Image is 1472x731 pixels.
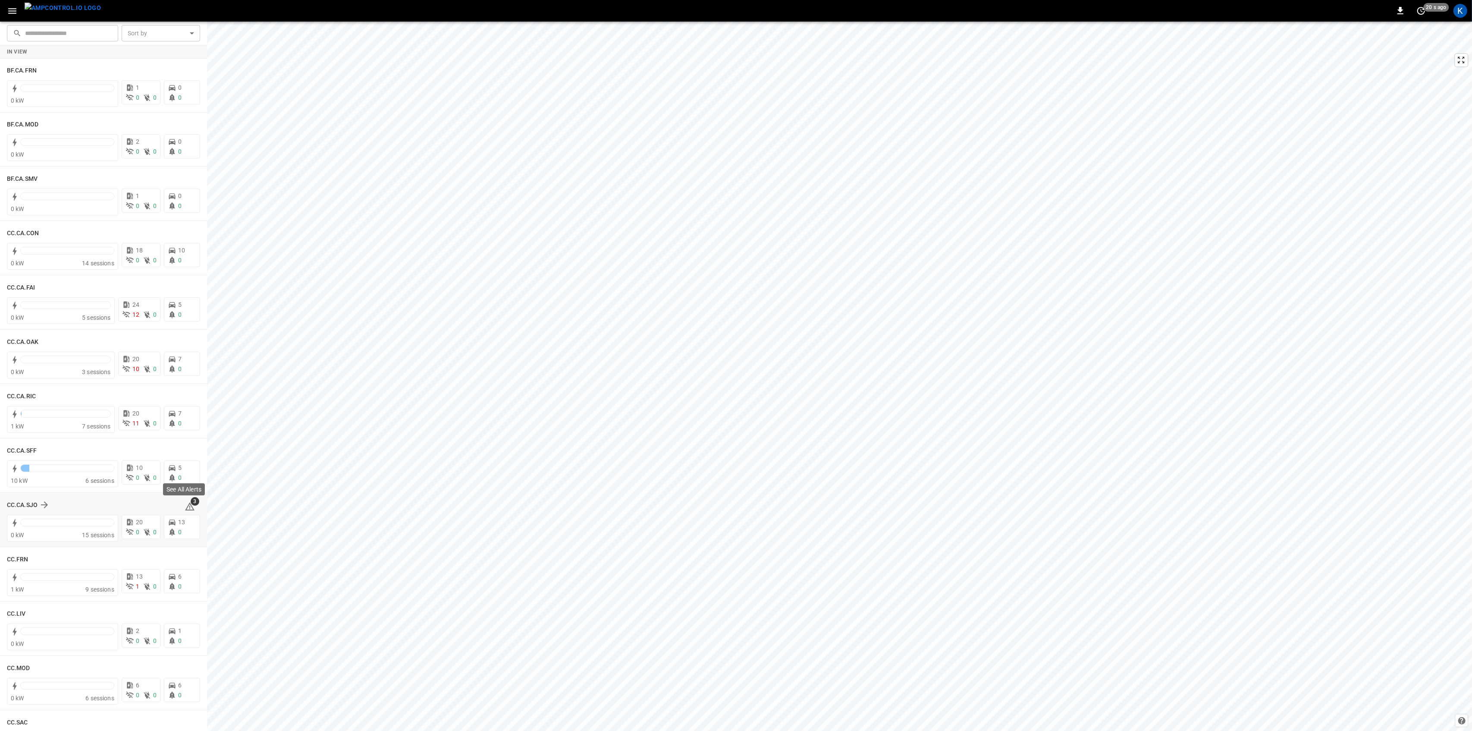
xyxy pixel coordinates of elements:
span: 20 [132,356,139,362]
span: 0 [153,692,157,699]
span: 1 [136,84,139,91]
span: 0 [178,202,182,209]
h6: CC.CA.SJO [7,501,38,510]
span: 2 [136,138,139,145]
span: 6 [136,682,139,689]
span: 10 [136,464,143,471]
span: 0 [153,365,157,372]
span: 5 [178,464,182,471]
span: 0 kW [11,640,24,647]
span: 3 [191,497,199,506]
h6: CC.SAC [7,718,28,728]
h6: BF.CA.MOD [7,120,38,129]
span: 0 [178,583,182,590]
span: 15 sessions [82,532,114,539]
span: 0 [153,420,157,427]
div: profile-icon [1453,4,1467,18]
span: 0 [178,637,182,644]
img: ampcontrol.io logo [25,3,101,13]
span: 13 [178,519,185,526]
span: 0 [153,94,157,101]
h6: CC.CA.CON [7,229,39,238]
span: 0 [178,138,182,145]
span: 6 sessions [85,695,114,702]
span: 0 [136,692,139,699]
span: 0 [178,529,182,536]
span: 13 [136,573,143,580]
span: 20 [136,519,143,526]
span: 0 kW [11,97,24,104]
span: 0 [153,583,157,590]
span: 5 [178,301,182,308]
h6: CC.MOD [7,664,30,673]
span: 0 [136,637,139,644]
span: 0 [178,94,182,101]
span: 0 [136,148,139,155]
span: 0 [153,148,157,155]
span: 20 s ago [1424,3,1449,12]
strong: In View [7,49,28,55]
span: 2 [136,627,139,634]
span: 0 [178,257,182,264]
h6: CC.CA.RIC [7,392,36,401]
h6: BF.CA.SMV [7,174,38,184]
h6: CC.CA.FAI [7,283,35,293]
span: 7 sessions [82,423,111,430]
span: 7 [178,356,182,362]
span: 0 [178,692,182,699]
button: set refresh interval [1414,4,1428,18]
span: 0 kW [11,205,24,212]
span: 0 [178,474,182,481]
h6: CC.LIV [7,609,26,619]
span: 0 [136,257,139,264]
span: 0 [178,311,182,318]
span: 1 [136,192,139,199]
span: 0 [136,94,139,101]
span: 0 kW [11,314,24,321]
span: 5 sessions [82,314,111,321]
span: 20 [132,410,139,417]
span: 12 [132,311,139,318]
span: 0 [136,529,139,536]
span: 6 [178,682,182,689]
span: 0 [153,637,157,644]
span: 0 [136,474,139,481]
h6: CC.CA.SFF [7,446,37,456]
span: 7 [178,410,182,417]
span: 18 [136,247,143,254]
span: 0 [153,311,157,318]
span: 0 [153,474,157,481]
span: 0 [153,202,157,209]
span: 0 kW [11,260,24,267]
span: 0 [178,420,182,427]
span: 0 kW [11,369,24,375]
span: 0 kW [11,695,24,702]
span: 1 [136,583,139,590]
span: 10 [178,247,185,254]
span: 0 [178,148,182,155]
span: 0 kW [11,532,24,539]
span: 6 sessions [85,477,114,484]
span: 9 sessions [85,586,114,593]
h6: CC.CA.OAK [7,337,38,347]
h6: CC.FRN [7,555,28,564]
span: 3 sessions [82,369,111,375]
span: 11 [132,420,139,427]
span: 6 [178,573,182,580]
span: 0 [178,192,182,199]
span: 1 kW [11,423,24,430]
span: 0 [178,365,182,372]
span: 0 [153,529,157,536]
span: 10 kW [11,477,28,484]
span: 24 [132,301,139,308]
span: 0 [153,257,157,264]
span: 1 [178,627,182,634]
span: 0 [178,84,182,91]
p: See All Alerts [166,485,201,494]
span: 0 kW [11,151,24,158]
span: 10 [132,365,139,372]
span: 14 sessions [82,260,114,267]
span: 1 kW [11,586,24,593]
span: 0 [136,202,139,209]
h6: BF.CA.FRN [7,66,37,76]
